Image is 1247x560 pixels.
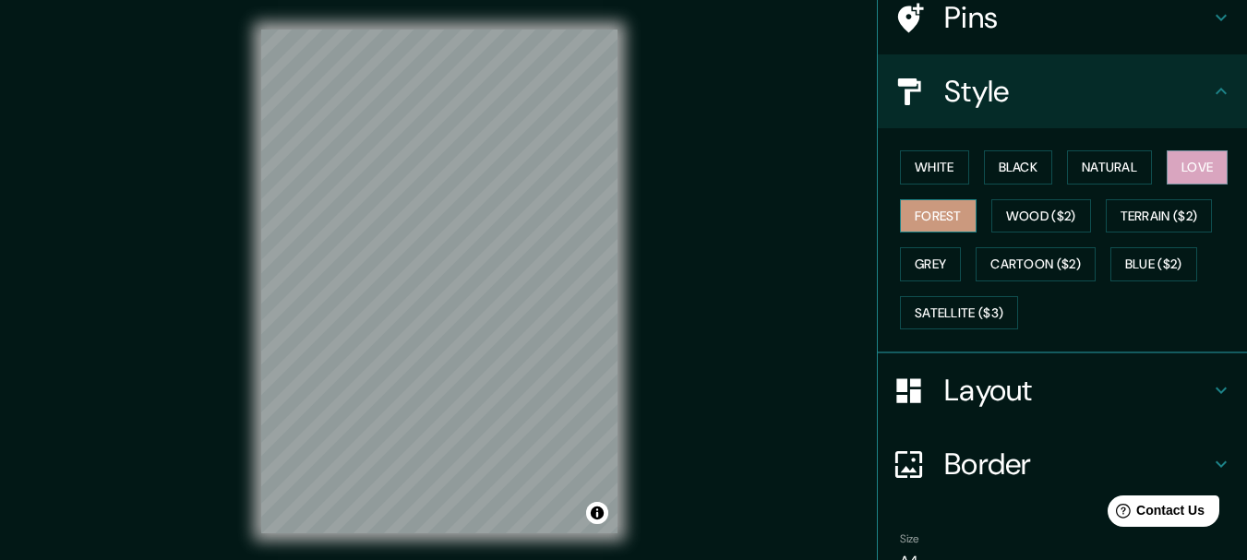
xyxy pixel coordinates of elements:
iframe: Help widget launcher [1083,488,1227,540]
canvas: Map [261,30,618,533]
button: Forest [900,199,977,233]
button: Black [984,150,1053,185]
button: Toggle attribution [586,502,608,524]
div: Style [878,54,1247,128]
button: Cartoon ($2) [976,247,1096,281]
h4: Layout [944,372,1210,409]
button: Blue ($2) [1110,247,1197,281]
button: Satellite ($3) [900,296,1018,330]
h4: Border [944,446,1210,483]
button: Natural [1067,150,1152,185]
button: Terrain ($2) [1106,199,1213,233]
label: Size [900,531,919,547]
button: Grey [900,247,961,281]
button: White [900,150,969,185]
div: Border [878,427,1247,501]
div: Layout [878,353,1247,427]
button: Wood ($2) [991,199,1091,233]
h4: Style [944,73,1210,110]
button: Love [1167,150,1228,185]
